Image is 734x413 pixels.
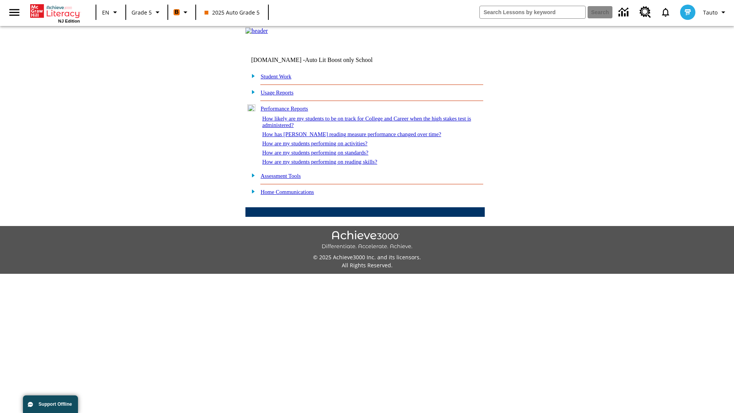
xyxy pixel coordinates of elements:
button: Select a new avatar [676,2,700,22]
button: Support Offline [23,395,78,413]
img: plus.gif [247,88,255,95]
span: 2025 Auto Grade 5 [205,8,260,16]
a: Performance Reports [261,106,308,112]
span: NJ Edition [58,19,80,23]
button: Open side menu [3,1,26,24]
img: header [245,28,268,34]
div: Home [30,3,80,23]
img: plus.gif [247,172,255,179]
a: How are my students performing on activities? [262,140,367,146]
img: plus.gif [247,72,255,79]
button: Language: EN, Select a language [99,5,123,19]
a: Data Center [614,2,635,23]
a: Usage Reports [261,89,294,96]
button: Boost Class color is orange. Change class color [171,5,193,19]
img: avatar image [680,5,695,20]
a: How likely are my students to be on track for College and Career when the high stakes test is adm... [262,115,471,128]
td: [DOMAIN_NAME] - [251,57,392,63]
span: B [175,7,179,17]
input: search field [480,6,585,18]
img: Achieve3000 Differentiate Accelerate Achieve [322,231,412,250]
a: Notifications [656,2,676,22]
span: Tauto [703,8,718,16]
span: Grade 5 [132,8,152,16]
a: How are my students performing on reading skills? [262,159,377,165]
span: Support Offline [39,402,72,407]
img: plus.gif [247,188,255,195]
a: Assessment Tools [261,173,301,179]
img: minus.gif [247,104,255,111]
span: EN [102,8,109,16]
a: Resource Center, Will open in new tab [635,2,656,23]
a: Home Communications [261,189,314,195]
a: How are my students performing on standards? [262,150,369,156]
a: How has [PERSON_NAME] reading measure performance changed over time? [262,131,441,137]
button: Profile/Settings [700,5,731,19]
a: Student Work [261,73,291,80]
nobr: Auto Lit Boost only School [305,57,373,63]
button: Grade: Grade 5, Select a grade [128,5,165,19]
